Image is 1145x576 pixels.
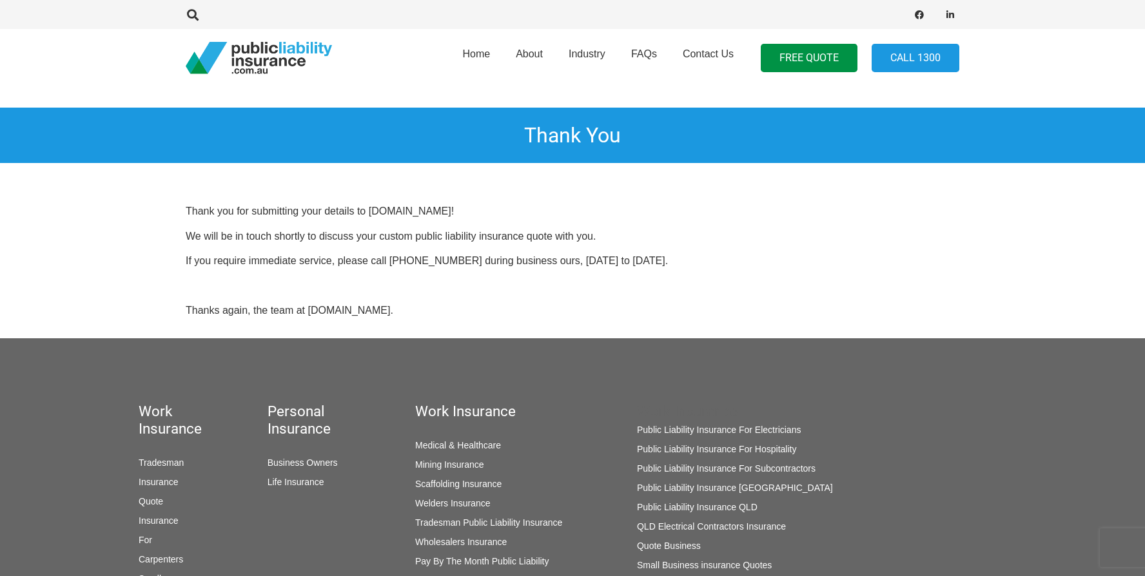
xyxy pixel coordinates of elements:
[941,6,959,24] a: LinkedIn
[556,25,618,91] a: Industry
[415,459,484,470] a: Mining Insurance
[683,48,734,59] span: Contact Us
[415,479,502,489] a: Scaffolding Insurance
[415,403,563,420] h5: Work Insurance
[186,42,332,74] a: pli_logotransparent
[186,229,959,244] p: We will be in touch shortly to discuss your custom public liability insurance quote with you.
[268,403,341,437] h5: Personal Insurance
[637,483,833,493] a: Public Liability Insurance [GEOGRAPHIC_DATA]
[637,463,816,474] a: Public Liability Insurance For Subcontractors
[637,502,758,512] a: Public Liability Insurance QLD
[503,25,556,91] a: About
[139,515,183,564] a: Insurance For Carpenters
[415,440,501,450] a: Medical & Healthcare
[180,9,206,21] a: Search
[462,48,490,59] span: Home
[670,25,747,91] a: Contact Us
[631,48,657,59] span: FAQs
[872,44,959,73] a: Call 1300
[569,48,605,59] span: Industry
[910,6,928,24] a: Facebook
[637,541,701,551] a: Quote Business
[139,403,193,437] h5: Work Insurance
[449,25,503,91] a: Home
[415,537,507,547] a: Wholesalers Insurance
[186,204,959,218] p: Thank you for submitting your details to [DOMAIN_NAME]!
[268,457,338,487] a: Business Owners Life Insurance
[415,517,562,528] a: Tradesman Public Liability Insurance
[415,498,490,508] a: Welders Insurance
[139,457,184,506] a: Tradesman Insurance Quote
[618,25,670,91] a: FAQs
[186,254,959,268] p: If you require immediate service, please call [PHONE_NUMBER] during business ours, [DATE] to [DATE].
[637,403,859,420] h5: Work Insurance
[516,48,543,59] span: About
[637,444,796,454] a: Public Liability Insurance For Hospitality
[637,521,786,532] a: QLD Electrical Contractors Insurance
[761,44,857,73] a: FREE QUOTE
[186,303,959,318] p: Thanks again, the team at [DOMAIN_NAME].
[637,425,801,435] a: Public Liability Insurance For Electricians
[637,560,772,570] a: Small Business insurance Quotes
